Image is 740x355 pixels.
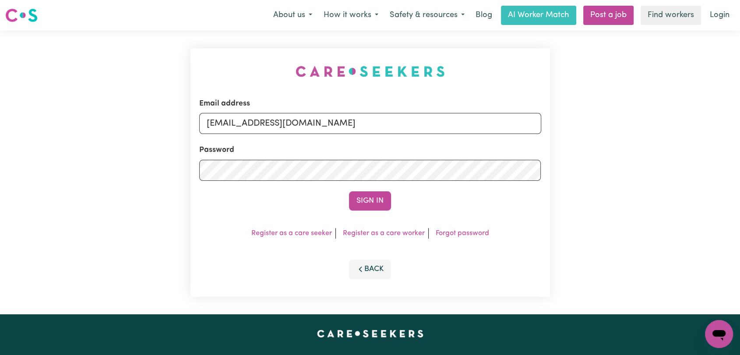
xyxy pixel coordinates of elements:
a: Careseekers logo [5,5,38,25]
a: AI Worker Match [501,6,576,25]
button: About us [268,6,318,25]
button: How it works [318,6,384,25]
a: Find workers [641,6,701,25]
a: Login [705,6,735,25]
a: Forgot password [436,230,489,237]
img: Careseekers logo [5,7,38,23]
a: Careseekers home page [317,330,423,337]
a: Blog [470,6,497,25]
a: Register as a care worker [343,230,425,237]
button: Sign In [349,191,391,211]
input: Email address [199,113,541,134]
iframe: Button to launch messaging window [705,320,733,348]
a: Register as a care seeker [251,230,332,237]
label: Password [199,144,234,156]
a: Post a job [583,6,634,25]
button: Safety & resources [384,6,470,25]
button: Back [349,260,391,279]
label: Email address [199,98,250,109]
